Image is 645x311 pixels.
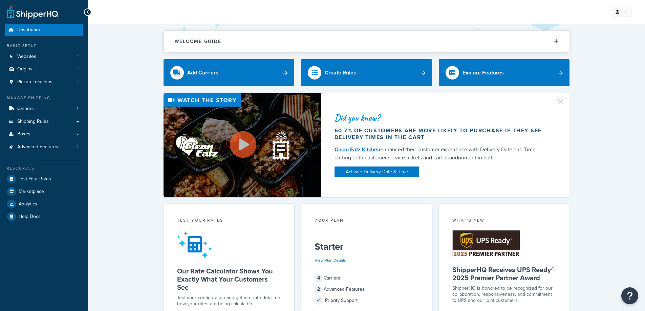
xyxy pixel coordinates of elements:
a: Clean Eatz Kitchen [335,146,380,153]
div: Basic Setup [5,43,83,49]
span: Pickup Locations [17,79,52,85]
a: Pickup Locations1 [5,76,83,88]
div: Test your rates [177,217,281,225]
span: 1 [77,66,79,72]
span: 4 [315,274,323,282]
button: Open Resource Center [621,287,638,304]
p: ShipperHQ is honored to be recognized for our collaboration, responsiveness, and commitment to UP... [452,285,556,304]
img: Video thumbnail [164,93,321,197]
div: What's New [452,217,556,225]
a: Create Rules [301,59,432,86]
div: enhanced their customer experience with Delivery Date and Time — cutting both customer service ti... [335,146,549,162]
a: Activate Delivery Date & Time [335,166,419,177]
span: Test Your Rates [19,176,51,182]
a: View Plan Details [315,257,346,263]
a: Shipping Rules [5,115,83,128]
a: Add Carriers [164,59,295,86]
a: Analytics [5,198,83,210]
a: Help Docs [5,210,83,223]
span: 1 [77,54,79,60]
div: Test your configuration and get in-depth detail on how your rates are being calculated. [177,295,281,307]
li: Pickup Locations [5,76,83,88]
div: Explore Features [463,68,504,77]
h5: Our Rate Calculator Shows You Exactly What Your Customers See [177,267,281,291]
span: 2 [76,144,79,150]
span: Carriers [17,106,34,112]
span: Shipping Rules [17,119,49,125]
h5: ShipperHQ Receives UPS Ready® 2025 Premier Partner Award [452,266,556,282]
span: Marketplace [19,189,44,195]
li: Websites [5,50,83,63]
div: 60.7% of customers are more likely to purchase if they see delivery times in the cart [335,127,549,141]
span: Origins [17,66,33,72]
span: Advanced Features [17,144,58,150]
a: Carriers4 [5,103,83,115]
div: Carriers [315,273,418,283]
div: Priority Support [315,296,418,305]
a: Test Your Rates [5,173,83,185]
span: 4 [76,106,79,112]
div: Advanced Features [315,285,418,294]
h5: Starter [315,241,418,252]
div: Did you know? [335,113,549,123]
span: Websites [17,54,36,60]
span: 2 [315,285,323,293]
div: Manage Shipping [5,95,83,101]
h2: Welcome Guide [175,39,221,44]
a: Marketplace [5,185,83,198]
a: Websites1 [5,50,83,63]
span: Boxes [17,131,30,137]
a: Explore Features [439,59,570,86]
span: Help Docs [19,214,41,220]
li: Advanced Features [5,141,83,153]
a: Boxes [5,128,83,140]
div: Add Carriers [187,68,218,77]
div: Resources [5,165,83,171]
span: Analytics [19,201,37,207]
a: Advanced Features2 [5,141,83,153]
span: Dashboard [17,27,40,33]
li: Origins [5,63,83,75]
li: Carriers [5,103,83,115]
a: Origins1 [5,63,83,75]
div: Create Rules [325,68,356,77]
div: Your Plan [315,217,418,225]
button: Welcome Guide [164,31,569,52]
span: 1 [77,79,79,85]
a: Dashboard [5,24,83,36]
